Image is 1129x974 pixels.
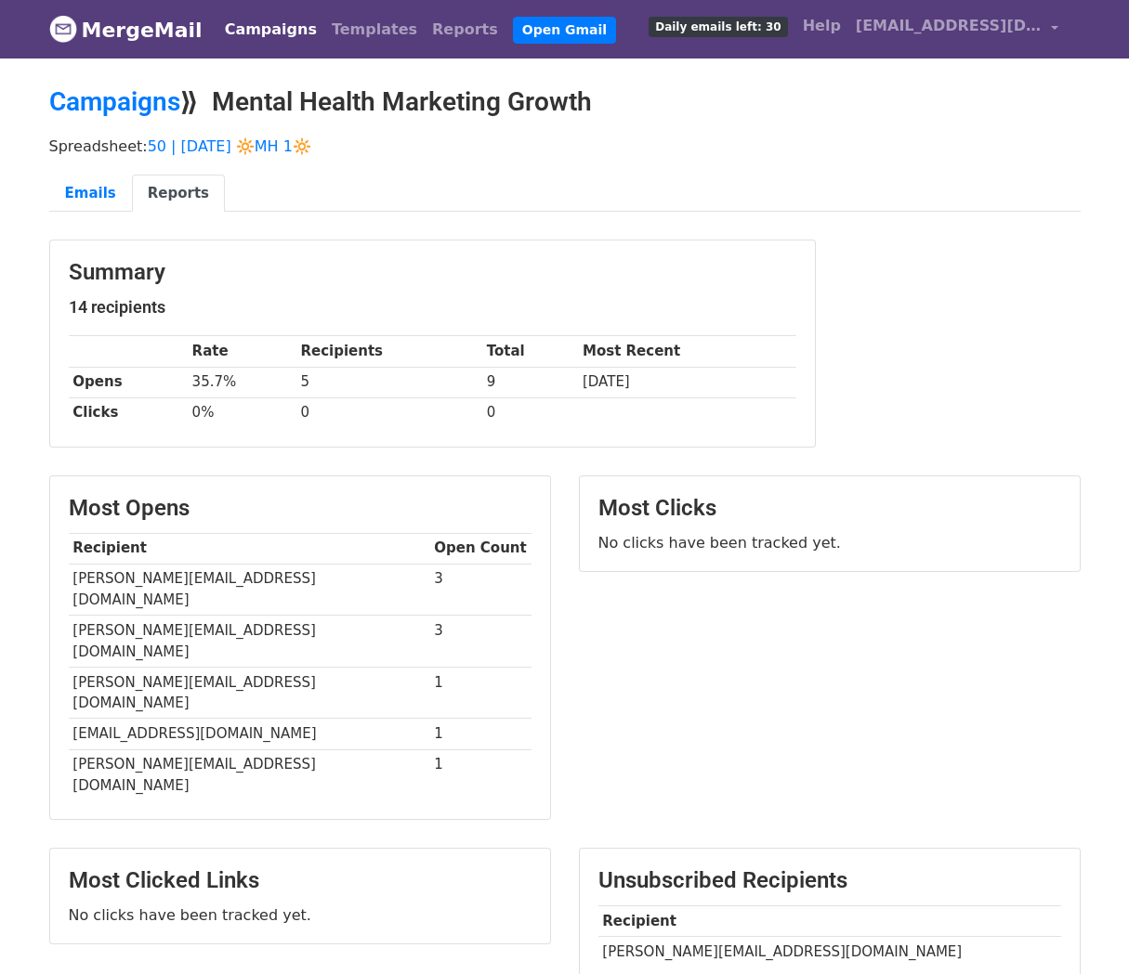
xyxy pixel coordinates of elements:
[430,667,532,719] td: 1
[132,175,225,213] a: Reports
[188,336,296,367] th: Rate
[69,667,430,719] td: [PERSON_NAME][EMAIL_ADDRESS][DOMAIN_NAME]
[598,533,1061,552] p: No clicks have been tracked yet.
[482,367,578,397] td: 9
[69,719,430,749] td: [EMAIL_ADDRESS][DOMAIN_NAME]
[69,533,430,564] th: Recipient
[69,495,532,522] h3: Most Opens
[69,905,532,925] p: No clicks have been tracked yet.
[598,905,1061,936] th: Recipient
[598,937,1061,968] td: [PERSON_NAME][EMAIL_ADDRESS][DOMAIN_NAME]
[49,136,1081,156] p: Spreadsheet:
[430,719,532,749] td: 1
[430,749,532,800] td: 1
[296,397,482,428] td: 0
[598,495,1061,522] h3: Most Clicks
[848,7,1066,51] a: [EMAIL_ADDRESS][DOMAIN_NAME]
[49,86,1081,118] h2: ⟫ Mental Health Marketing Growth
[69,749,430,800] td: [PERSON_NAME][EMAIL_ADDRESS][DOMAIN_NAME]
[578,367,795,397] td: [DATE]
[578,336,795,367] th: Most Recent
[296,367,482,397] td: 5
[69,297,796,318] h5: 14 recipients
[69,367,188,397] th: Opens
[430,564,532,616] td: 3
[69,564,430,616] td: [PERSON_NAME][EMAIL_ADDRESS][DOMAIN_NAME]
[425,11,505,48] a: Reports
[148,137,311,155] a: 50 | [DATE] 🔆MH 1🔆
[69,397,188,428] th: Clicks
[649,17,787,37] span: Daily emails left: 30
[795,7,848,45] a: Help
[69,259,796,286] h3: Summary
[296,336,482,367] th: Recipients
[324,11,425,48] a: Templates
[513,17,616,44] a: Open Gmail
[641,7,794,45] a: Daily emails left: 30
[49,86,180,117] a: Campaigns
[482,336,578,367] th: Total
[49,15,77,43] img: MergeMail logo
[188,367,296,397] td: 35.7%
[217,11,324,48] a: Campaigns
[49,10,203,49] a: MergeMail
[188,397,296,428] td: 0%
[430,616,532,668] td: 3
[69,867,532,894] h3: Most Clicked Links
[856,15,1042,37] span: [EMAIL_ADDRESS][DOMAIN_NAME]
[49,175,132,213] a: Emails
[482,397,578,428] td: 0
[430,533,532,564] th: Open Count
[598,867,1061,894] h3: Unsubscribed Recipients
[69,616,430,668] td: [PERSON_NAME][EMAIL_ADDRESS][DOMAIN_NAME]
